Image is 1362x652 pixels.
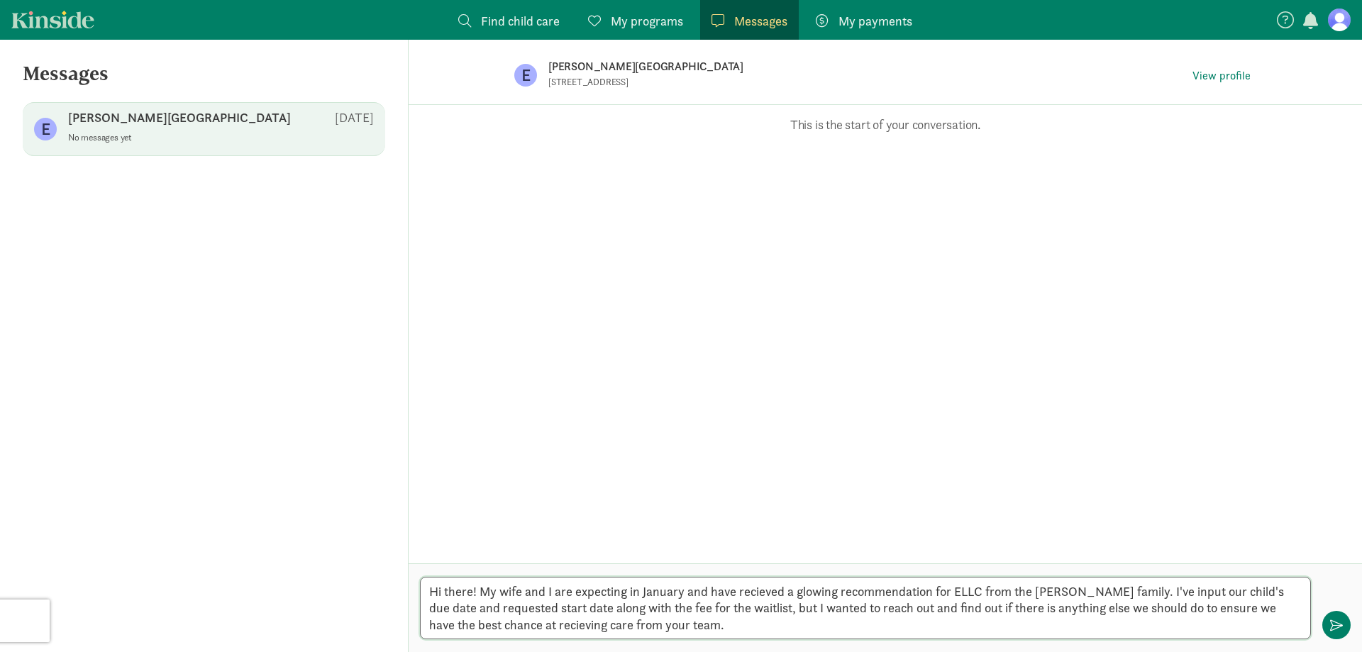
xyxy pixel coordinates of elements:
a: Kinside [11,11,94,28]
p: No messages yet [68,132,374,143]
figure: E [34,118,57,140]
button: View profile [1187,66,1256,86]
p: [PERSON_NAME][GEOGRAPHIC_DATA] [68,109,291,126]
p: [DATE] [335,109,374,126]
figure: E [514,64,537,87]
a: View profile [1187,65,1256,86]
p: [PERSON_NAME][GEOGRAPHIC_DATA] [548,57,995,77]
span: Find child care [481,11,560,31]
p: This is the start of your conversation. [430,116,1341,133]
span: View profile [1192,67,1251,84]
span: My payments [838,11,912,31]
span: Messages [734,11,787,31]
span: My programs [611,11,683,31]
p: [STREET_ADDRESS] [548,77,896,88]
